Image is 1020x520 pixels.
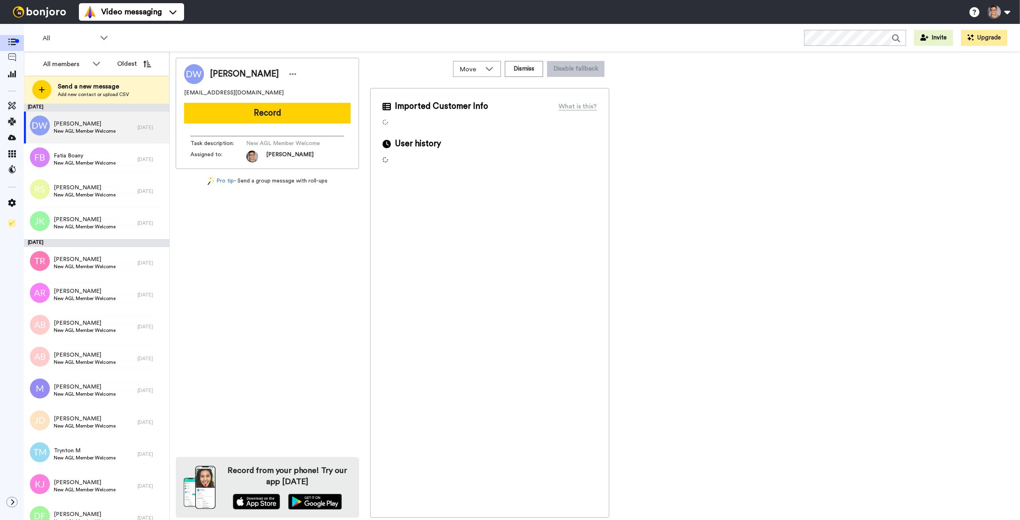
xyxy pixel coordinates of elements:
img: ab.png [30,315,50,335]
span: New AGL Member Welcome [54,160,116,166]
div: [DATE] [137,188,165,194]
img: jd.png [30,410,50,430]
span: New AGL Member Welcome [54,391,116,397]
div: All members [43,59,88,69]
img: vm-color.svg [84,6,96,18]
span: [PERSON_NAME] [266,151,314,163]
span: [PERSON_NAME] [54,510,116,518]
span: Add new contact or upload CSV [58,91,129,98]
span: New AGL Member Welcome [54,327,116,334]
div: [DATE] [137,483,165,489]
img: 3ebc73cd-74da-4098-9cb8-9b09d8855401-1744986137.jpg [246,151,258,163]
img: ar.png [30,283,50,303]
span: [PERSON_NAME] [54,216,116,224]
div: [DATE] [137,260,165,266]
span: Fatia Boany [54,152,116,160]
span: Video messaging [101,6,162,18]
span: [EMAIL_ADDRESS][DOMAIN_NAME] [184,89,284,97]
button: Record [184,103,351,124]
button: Invite [914,30,953,46]
span: [PERSON_NAME] [54,351,116,359]
span: New AGL Member Welcome [54,263,116,270]
span: New AGL Member Welcome [54,455,116,461]
a: Pro tip [208,177,234,185]
div: [DATE] [137,124,165,131]
div: [DATE] [137,292,165,298]
img: magic-wand.svg [208,177,215,185]
span: Task description : [190,139,246,147]
img: bj-logo-header-white.svg [10,6,69,18]
img: Checklist.svg [8,219,16,227]
img: dw.png [30,116,50,135]
img: tr.png [30,251,50,271]
div: [DATE] [137,355,165,362]
span: Send a new message [58,82,129,91]
span: [PERSON_NAME] [54,319,116,327]
span: New AGL Member Welcome [54,487,116,493]
button: Dismiss [505,61,543,77]
div: [DATE] [137,451,165,457]
span: Move [460,65,481,74]
h4: Record from your phone! Try our app [DATE] [224,465,351,487]
div: [DATE] [24,104,169,112]
span: [PERSON_NAME] [54,255,116,263]
span: Imported Customer Info [395,100,488,112]
span: New AGL Member Welcome [54,359,116,365]
span: New AGL Member Welcome [54,224,116,230]
span: New AGL Member Welcome [54,128,116,134]
img: fb.png [30,147,50,167]
span: [PERSON_NAME] [54,415,116,423]
span: User history [395,138,441,150]
img: download [184,466,216,509]
img: rs.png [30,179,50,199]
div: [DATE] [137,156,165,163]
img: appstore [233,494,280,510]
span: New AGL Member Welcome [54,423,116,429]
div: [DATE] [137,419,165,426]
span: [PERSON_NAME] [54,184,116,192]
div: [DATE] [137,324,165,330]
div: What is this? [559,102,597,111]
span: [PERSON_NAME] [54,120,116,128]
span: [PERSON_NAME] [54,287,116,295]
span: [PERSON_NAME] [54,479,116,487]
span: All [43,33,96,43]
img: tm.png [30,442,50,462]
button: Upgrade [961,30,1007,46]
span: [PERSON_NAME] [54,383,116,391]
img: Image of Darcelle Williams [184,64,204,84]
img: kj.png [30,474,50,494]
span: Assigned to: [190,151,246,163]
div: [DATE] [137,387,165,394]
button: Oldest [111,56,157,72]
span: New AGL Member Welcome [246,139,322,147]
img: ab.png [30,347,50,367]
button: Disable fallback [547,61,604,77]
div: [DATE] [24,239,169,247]
img: playstore [288,494,342,510]
span: New AGL Member Welcome [54,295,116,302]
div: - Send a group message with roll-ups [176,177,359,185]
img: m.png [30,379,50,398]
span: New AGL Member Welcome [54,192,116,198]
span: [PERSON_NAME] [210,68,279,80]
div: [DATE] [137,220,165,226]
span: Trynton M [54,447,116,455]
img: jk.png [30,211,50,231]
